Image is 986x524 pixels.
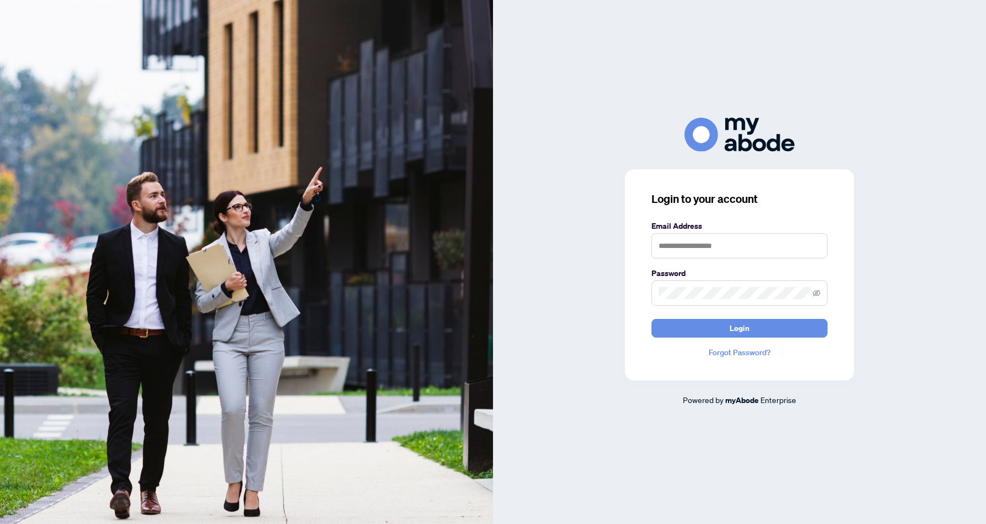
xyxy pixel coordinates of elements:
[683,395,724,405] span: Powered by
[684,118,795,151] img: ma-logo
[813,289,820,297] span: eye-invisible
[651,191,828,207] h3: Login to your account
[651,319,828,338] button: Login
[725,394,759,406] a: myAbode
[651,346,828,358] a: Forgot Password?
[651,220,828,232] label: Email Address
[760,395,796,405] span: Enterprise
[651,267,828,279] label: Password
[730,319,749,337] span: Login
